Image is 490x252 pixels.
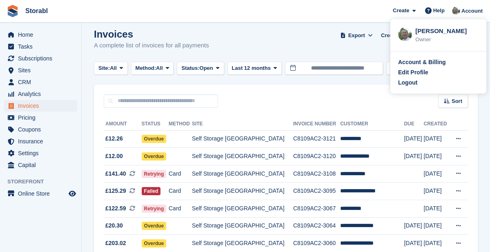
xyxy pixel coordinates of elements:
[110,64,117,72] span: All
[293,148,340,165] td: C8109AC2-3120
[293,217,340,235] td: C8109AC2-3064
[4,159,77,171] a: menu
[424,165,450,183] td: [DATE]
[18,147,67,159] span: Settings
[7,178,81,186] span: Storefront
[22,4,51,18] a: Storabl
[142,239,167,248] span: Overdue
[415,36,479,44] div: Owner
[293,118,340,131] th: Invoice Number
[232,64,271,72] span: Last 12 months
[4,124,77,135] a: menu
[424,148,450,165] td: [DATE]
[404,118,423,131] th: Due
[192,200,293,218] td: Self Storage [GEOGRAPHIC_DATA]
[142,170,167,178] span: Retrying
[192,148,293,165] td: Self Storage [GEOGRAPHIC_DATA]
[7,5,19,17] img: stora-icon-8386f47178a22dfd0bd8f6a31ec36ba5ce8667c1dd55bd0f319d3a0aa187defe.svg
[18,76,67,88] span: CRM
[340,118,404,131] th: Customer
[393,7,409,15] span: Create
[181,64,199,72] span: Status:
[105,239,126,248] span: £203.02
[142,205,167,213] span: Retrying
[192,130,293,148] td: Self Storage [GEOGRAPHIC_DATA]
[4,112,77,123] a: menu
[94,41,209,50] p: A complete list of invoices for all payments
[4,188,77,199] a: menu
[398,68,479,77] a: Edit Profile
[424,217,450,235] td: [DATE]
[192,217,293,235] td: Self Storage [GEOGRAPHIC_DATA]
[18,124,67,135] span: Coupons
[4,100,77,112] a: menu
[433,7,445,15] span: Help
[293,130,340,148] td: C8109AC2-3121
[4,53,77,64] a: menu
[105,221,123,230] span: £20.30
[424,118,450,131] th: Created
[386,62,422,75] button: Type: All
[200,64,213,72] span: Open
[105,204,126,213] span: £122.59
[18,88,67,100] span: Analytics
[4,147,77,159] a: menu
[4,136,77,147] a: menu
[169,165,192,183] td: Card
[98,64,110,72] span: Site:
[142,135,167,143] span: Overdue
[105,169,126,178] span: £141.40
[378,29,416,42] a: Credit Notes
[404,217,423,235] td: [DATE]
[398,68,428,77] div: Edit Profile
[404,130,423,148] td: [DATE]
[4,65,77,76] a: menu
[192,165,293,183] td: Self Storage [GEOGRAPHIC_DATA]
[192,183,293,200] td: Self Storage [GEOGRAPHIC_DATA]
[142,222,167,230] span: Overdue
[424,130,450,148] td: [DATE]
[18,53,67,64] span: Subscriptions
[424,200,450,218] td: [DATE]
[398,78,479,87] a: Logout
[293,183,340,200] td: C8109AC2-3095
[18,65,67,76] span: Sites
[105,152,123,161] span: £12.00
[18,100,67,112] span: Invoices
[424,183,450,200] td: [DATE]
[348,31,365,40] span: Export
[94,62,128,75] button: Site: All
[169,118,192,131] th: Method
[398,27,412,41] img: Peter Moxon
[452,7,460,15] img: Peter Moxon
[461,7,483,15] span: Account
[4,41,77,52] a: menu
[18,112,67,123] span: Pricing
[104,118,142,131] th: Amount
[398,58,446,67] div: Account & Billing
[136,64,156,72] span: Method:
[142,187,161,195] span: Failed
[131,62,174,75] button: Method: All
[415,27,479,34] div: [PERSON_NAME]
[452,97,462,105] span: Sort
[293,165,340,183] td: C8109AC2-3108
[18,159,67,171] span: Capital
[142,118,169,131] th: Status
[177,62,224,75] button: Status: Open
[18,136,67,147] span: Insurance
[339,29,374,42] button: Export
[4,76,77,88] a: menu
[293,200,340,218] td: C8109AC2-3067
[169,200,192,218] td: Card
[4,29,77,40] a: menu
[156,64,163,72] span: All
[67,189,77,198] a: Preview store
[169,183,192,200] td: Card
[18,41,67,52] span: Tasks
[192,118,293,131] th: Site
[142,152,167,161] span: Overdue
[105,134,123,143] span: £12.26
[4,88,77,100] a: menu
[398,78,417,87] div: Logout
